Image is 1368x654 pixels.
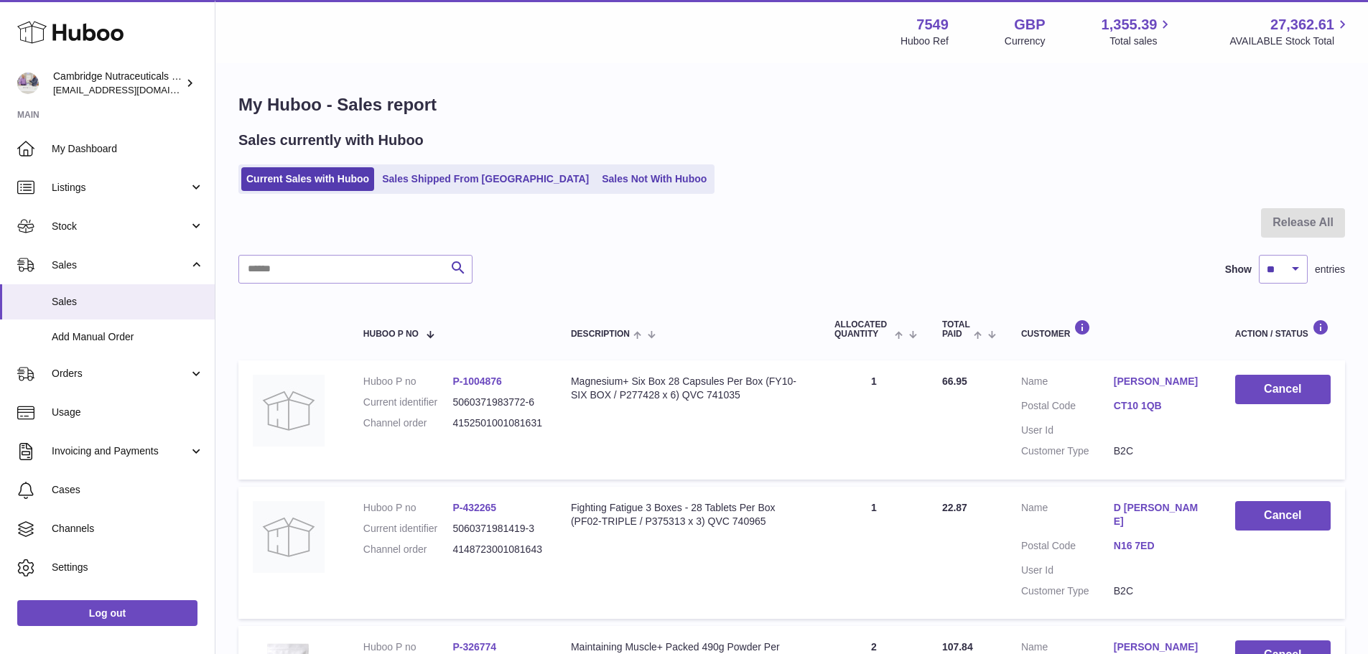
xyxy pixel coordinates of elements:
h1: My Huboo - Sales report [238,93,1345,116]
a: 27,362.61 AVAILABLE Stock Total [1229,15,1351,48]
span: Sales [52,258,189,272]
div: Fighting Fatigue 3 Boxes - 28 Tablets Per Box (PF02-TRIPLE / P375313 x 3) QVC 740965 [571,501,806,528]
td: 1 [820,360,928,480]
a: [PERSON_NAME] [1114,375,1206,388]
a: CT10 1QB [1114,399,1206,413]
dt: Current identifier [363,396,453,409]
a: 1,355.39 Total sales [1102,15,1174,48]
strong: GBP [1014,15,1045,34]
span: [EMAIL_ADDRESS][DOMAIN_NAME] [53,84,211,95]
a: P-432265 [452,502,496,513]
dt: Huboo P no [363,640,453,654]
div: Currency [1005,34,1046,48]
a: P-326774 [452,641,496,653]
dt: Channel order [363,416,453,430]
dt: Customer Type [1021,444,1114,458]
a: Log out [17,600,197,626]
dt: Huboo P no [363,501,453,515]
span: Total paid [942,320,970,339]
span: Listings [52,181,189,195]
div: Huboo Ref [901,34,949,48]
span: Total sales [1109,34,1173,48]
span: Settings [52,561,204,574]
span: AVAILABLE Stock Total [1229,34,1351,48]
span: Channels [52,522,204,536]
span: Add Manual Order [52,330,204,344]
button: Cancel [1235,501,1331,531]
a: [PERSON_NAME] [1114,640,1206,654]
a: Current Sales with Huboo [241,167,374,191]
dt: Postal Code [1021,539,1114,556]
span: Description [571,330,630,339]
span: 1,355.39 [1102,15,1158,34]
span: Usage [52,406,204,419]
dt: Name [1021,501,1114,532]
img: internalAdmin-7549@internal.huboo.com [17,73,39,94]
dt: User Id [1021,424,1114,437]
label: Show [1225,263,1252,276]
dt: User Id [1021,564,1114,577]
div: Customer [1021,319,1206,339]
img: no-photo.jpg [253,501,325,573]
a: Sales Shipped From [GEOGRAPHIC_DATA] [377,167,594,191]
button: Cancel [1235,375,1331,404]
div: Magnesium+ Six Box 28 Capsules Per Box (FY10-SIX BOX / P277428 x 6) QVC 741035 [571,375,806,402]
dt: Huboo P no [363,375,453,388]
span: My Dashboard [52,142,204,156]
td: 1 [820,487,928,619]
strong: 7549 [916,15,949,34]
span: 27,362.61 [1270,15,1334,34]
span: Huboo P no [363,330,419,339]
dt: Postal Code [1021,399,1114,416]
div: Cambridge Nutraceuticals Ltd [53,70,182,97]
dt: Channel order [363,543,453,556]
dd: B2C [1114,584,1206,598]
dt: Current identifier [363,522,453,536]
span: ALLOCATED Quantity [834,320,891,339]
span: 22.87 [942,502,967,513]
dd: 4152501001081631 [452,416,542,430]
h2: Sales currently with Huboo [238,131,424,150]
div: Action / Status [1235,319,1331,339]
span: Cases [52,483,204,497]
dd: 5060371983772-6 [452,396,542,409]
dd: 4148723001081643 [452,543,542,556]
dt: Customer Type [1021,584,1114,598]
dd: B2C [1114,444,1206,458]
a: Sales Not With Huboo [597,167,712,191]
span: entries [1315,263,1345,276]
span: Invoicing and Payments [52,444,189,458]
span: 66.95 [942,375,967,387]
span: Orders [52,367,189,380]
a: P-1004876 [452,375,502,387]
span: Stock [52,220,189,233]
a: D [PERSON_NAME] [1114,501,1206,528]
dt: Name [1021,375,1114,392]
dd: 5060371981419-3 [452,522,542,536]
span: Sales [52,295,204,309]
img: no-photo.jpg [253,375,325,447]
span: 107.84 [942,641,973,653]
a: N16 7ED [1114,539,1206,553]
